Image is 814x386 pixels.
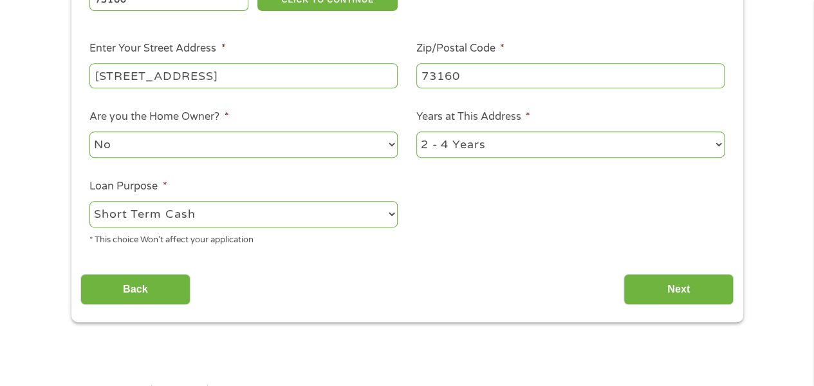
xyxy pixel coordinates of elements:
[89,180,167,193] label: Loan Purpose
[89,229,398,247] div: * This choice Won’t affect your application
[416,42,504,55] label: Zip/Postal Code
[89,42,225,55] label: Enter Your Street Address
[624,274,734,305] input: Next
[89,110,228,124] label: Are you the Home Owner?
[80,274,190,305] input: Back
[89,63,398,88] input: 1 Main Street
[416,110,530,124] label: Years at This Address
